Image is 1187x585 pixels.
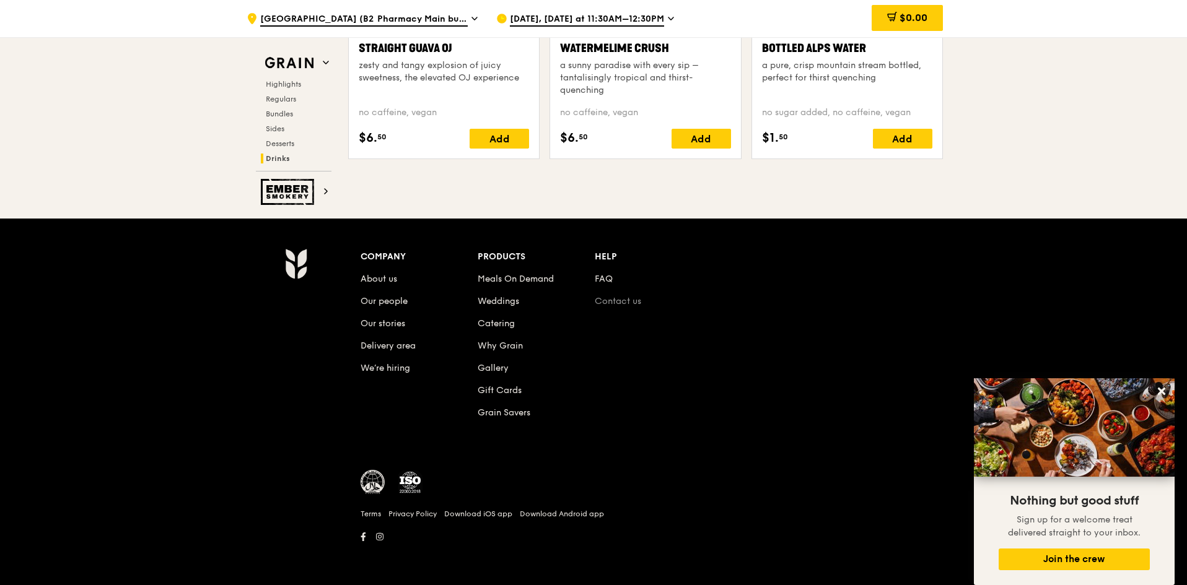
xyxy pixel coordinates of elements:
a: About us [361,274,397,284]
span: [GEOGRAPHIC_DATA] (B2 Pharmacy Main building) [260,13,468,27]
a: Weddings [478,296,519,306]
img: MUIS Halal Certified [361,470,385,495]
div: a sunny paradise with every sip – tantalisingly tropical and thirst-quenching [560,59,730,97]
img: Grain web logo [261,52,318,74]
button: Close [1152,381,1172,401]
a: We’re hiring [361,363,410,373]
div: no sugar added, no caffeine, vegan [762,106,932,119]
img: Ember Smokery web logo [261,179,318,205]
a: Contact us [595,296,641,306]
div: Add [672,129,731,149]
span: Desserts [266,139,294,148]
span: $6. [560,129,579,147]
span: $6. [359,129,377,147]
div: Add [873,129,932,149]
div: zesty and tangy explosion of juicy sweetness, the elevated OJ experience [359,59,529,84]
a: Why Grain [478,340,523,351]
span: Drinks [266,154,290,163]
a: Grain Savers [478,407,530,418]
span: $0.00 [900,12,927,24]
span: Sign up for a welcome treat delivered straight to your inbox. [1008,514,1141,538]
a: Gallery [478,363,509,373]
a: Gift Cards [478,385,522,396]
div: Add [470,129,529,149]
a: Download iOS app [444,509,512,519]
span: Bundles [266,110,293,118]
a: FAQ [595,274,613,284]
div: no caffeine, vegan [359,106,529,119]
span: 50 [377,132,387,142]
a: Download Android app [520,509,604,519]
span: 50 [579,132,588,142]
a: Catering [478,318,515,329]
img: DSC07876-Edit02-Large.jpeg [974,378,1175,477]
img: ISO Certified [398,470,423,495]
span: [DATE], [DATE] at 11:30AM–12:30PM [510,13,664,27]
h6: Revision [237,545,950,555]
a: Privacy Policy [388,509,437,519]
a: Terms [361,509,381,519]
a: Delivery area [361,340,416,351]
div: Company [361,248,478,266]
div: Straight Guava OJ [359,40,529,57]
div: a pure, crisp mountain stream bottled, perfect for thirst quenching [762,59,932,84]
div: Bottled Alps Water [762,40,932,57]
div: Products [478,248,595,266]
img: Grain [285,248,307,279]
span: Regulars [266,95,296,103]
span: Highlights [266,80,301,89]
button: Join the crew [999,548,1150,570]
span: 50 [779,132,788,142]
div: no caffeine, vegan [560,106,730,119]
div: Help [595,248,712,266]
a: Meals On Demand [478,274,554,284]
span: Sides [266,124,284,133]
a: Our stories [361,318,405,329]
a: Our people [361,296,408,306]
span: Nothing but good stuff [1010,493,1139,508]
div: Watermelime Crush [560,40,730,57]
span: $1. [762,129,779,147]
